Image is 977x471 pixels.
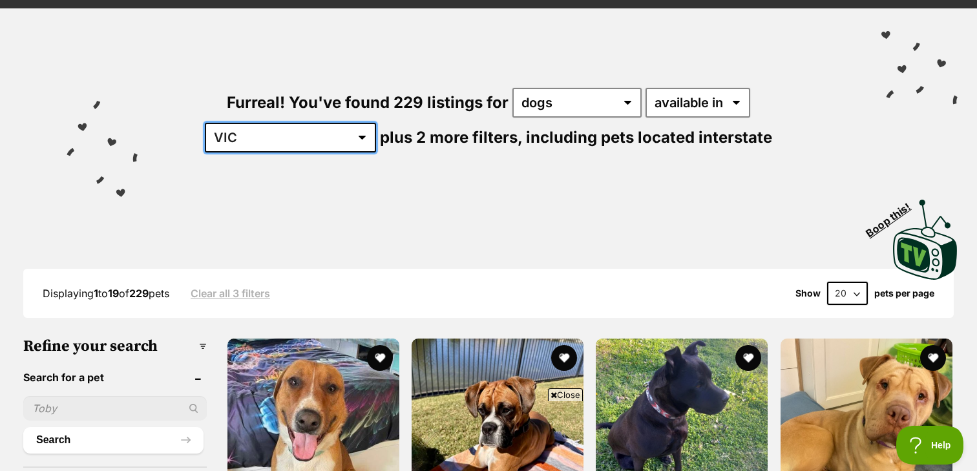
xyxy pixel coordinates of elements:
[893,200,958,280] img: PetRescue TV logo
[43,287,169,300] span: Displaying to of pets
[874,288,934,298] label: pets per page
[893,188,958,282] a: Boop this!
[551,345,577,371] button: favourite
[129,287,149,300] strong: 229
[548,388,583,401] span: Close
[380,128,522,147] span: plus 2 more filters,
[23,396,207,421] input: Toby
[795,288,821,298] span: Show
[23,427,204,453] button: Search
[191,288,270,299] a: Clear all 3 filters
[526,128,772,147] span: including pets located interstate
[227,93,509,112] span: Furreal! You've found 229 listings for
[864,193,923,239] span: Boop this!
[736,345,762,371] button: favourite
[94,287,98,300] strong: 1
[896,426,964,465] iframe: Help Scout Beacon - Open
[108,287,119,300] strong: 19
[367,345,393,371] button: favourite
[23,372,207,383] header: Search for a pet
[253,406,724,465] iframe: Advertisement
[23,337,207,355] h3: Refine your search
[920,345,946,371] button: favourite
